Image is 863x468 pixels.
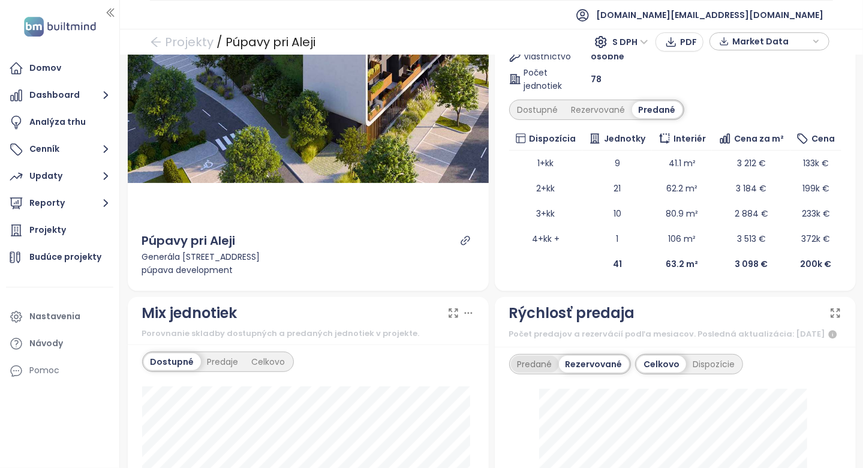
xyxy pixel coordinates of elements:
span: 78 [591,73,602,86]
td: 1 [582,226,652,251]
td: 3+kk [509,201,583,226]
a: Analýza trhu [6,110,113,134]
span: Cena [811,132,835,145]
div: Dostupné [144,353,201,370]
div: Predaje [201,353,245,370]
a: Budúce projekty [6,245,113,269]
div: Počet predajov a rezervácií podľa mesiacov. Posledná aktualizácia: [DATE] [509,328,841,342]
span: S DPH [612,33,648,51]
span: 3 513 € [737,233,766,245]
span: Interiér [673,132,706,145]
div: Updaty [29,169,62,184]
a: Domov [6,56,113,80]
b: 63.2 m² [666,258,698,270]
span: Market Data [732,32,810,50]
span: Počet jednotiek [524,66,565,92]
a: link [460,235,471,246]
div: Pomoc [29,363,59,378]
span: 3 212 € [737,157,766,169]
td: 41.1 m² [652,151,712,176]
span: Vlastníctvo [524,50,565,63]
div: Projekty [29,223,66,238]
td: 62.2 m² [652,176,712,201]
div: Celkovo [637,356,686,373]
div: Domov [29,61,61,76]
div: Analýza trhu [29,115,86,130]
div: Rýchlosť predaja [509,302,635,325]
button: Dashboard [6,83,113,107]
span: 233k € [802,208,830,220]
span: 372k € [801,233,830,245]
div: Nastavenia [29,309,80,324]
a: Návody [6,332,113,356]
div: púpava development [142,263,474,277]
span: [DOMAIN_NAME][EMAIL_ADDRESS][DOMAIN_NAME] [596,1,823,29]
div: Rezervované [559,356,629,373]
button: Cenník [6,137,113,161]
b: 41 [613,258,622,270]
td: 1+kk [509,151,583,176]
div: Generála [STREET_ADDRESS] [142,250,474,263]
span: 133k € [803,157,829,169]
td: 9 [582,151,652,176]
div: Celkovo [245,353,292,370]
img: logo [20,14,100,39]
div: Pomoc [6,359,113,383]
td: 21 [582,176,652,201]
span: Dispozícia [529,132,576,145]
button: Reporty [6,191,113,215]
div: Budúce projekty [29,250,101,265]
span: 3 184 € [736,182,766,194]
button: PDF [655,32,703,52]
div: Dispozície [686,356,741,373]
td: 106 m² [652,226,712,251]
td: 4+kk + [509,226,583,251]
td: 2+kk [509,176,583,201]
td: 10 [582,201,652,226]
span: Cena za m² [734,132,784,145]
span: 199k € [802,182,829,194]
div: Púpavy pri Aleji [225,31,315,53]
div: Dostupné [511,101,565,118]
div: Mix jednotiek [142,302,237,325]
b: 3 098 € [735,258,768,270]
button: Updaty [6,164,113,188]
span: 2 884 € [735,208,768,220]
span: arrow-left [150,36,162,48]
div: button [716,32,823,50]
span: osobné [591,50,624,63]
b: 200k € [800,258,831,270]
div: Porovnanie skladby dostupných a predaných jednotiek v projekte. [142,328,474,340]
div: Návody [29,336,63,351]
a: Projekty [6,218,113,242]
a: arrow-left Projekty [150,31,214,53]
div: Predané [511,356,559,373]
div: Púpavy pri Aleji [142,232,236,250]
a: Nastavenia [6,305,113,329]
div: Rezervované [565,101,632,118]
div: / [216,31,222,53]
td: 80.9 m² [652,201,712,226]
span: PDF [680,35,697,49]
div: Predané [632,101,682,118]
span: Jednotky [604,132,645,145]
